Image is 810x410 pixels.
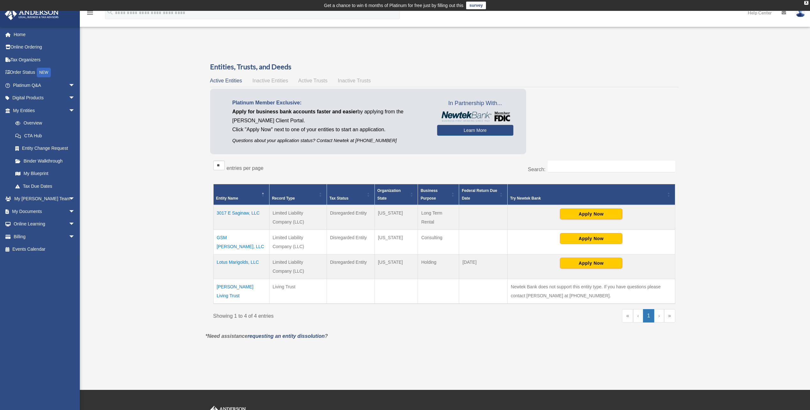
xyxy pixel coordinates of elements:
a: My Blueprint [9,167,81,180]
p: Click "Apply Now" next to one of your entities to start an application. [232,125,428,134]
img: Anderson Advisors Platinum Portal [3,8,61,20]
td: Disregarded Entity [327,254,375,279]
span: arrow_drop_down [69,205,81,218]
td: Limited Liability Company (LLC) [269,230,327,254]
p: Platinum Member Exclusive: [232,98,428,107]
a: Events Calendar [4,243,85,256]
i: search [107,9,114,16]
th: Try Newtek Bank : Activate to sort [507,184,675,205]
td: Long Term Rental [418,205,459,230]
td: GSM [PERSON_NAME], LLC [213,230,269,254]
td: [US_STATE] [375,230,418,254]
td: [US_STATE] [375,205,418,230]
span: In Partnership With... [437,98,513,109]
span: arrow_drop_down [69,104,81,117]
span: Business Purpose [420,188,437,201]
td: Holding [418,254,459,279]
p: Questions about your application status? Contact Newtek at [PHONE_NUMBER] [232,137,428,145]
a: Previous [633,309,643,323]
div: close [804,1,808,5]
td: Living Trust [269,279,327,304]
span: Organization State [377,188,401,201]
td: [DATE] [459,254,507,279]
a: Overview [9,117,78,130]
td: Limited Liability Company (LLC) [269,205,327,230]
a: Order StatusNEW [4,66,85,79]
span: Inactive Trusts [338,78,371,83]
img: NewtekBankLogoSM.png [440,111,510,122]
span: arrow_drop_down [69,79,81,92]
span: arrow_drop_down [69,92,81,105]
button: Apply Now [560,258,622,269]
span: Federal Return Due Date [462,188,497,201]
span: Tax Status [329,196,349,201]
button: Apply Now [560,233,622,244]
a: First [622,309,633,323]
a: My Entitiesarrow_drop_down [4,104,81,117]
a: Platinum Q&Aarrow_drop_down [4,79,85,92]
span: Active Trusts [298,78,328,83]
span: Record Type [272,196,295,201]
a: Digital Productsarrow_drop_down [4,92,85,104]
span: arrow_drop_down [69,218,81,231]
a: menu [86,11,94,17]
a: Next [654,309,664,323]
span: Inactive Entities [252,78,288,83]
td: Disregarded Entity [327,205,375,230]
div: Get a chance to win 6 months of Platinum for free just by filling out this [324,2,464,9]
td: [PERSON_NAME] Living Trust [213,279,269,304]
th: Entity Name: Activate to invert sorting [213,184,269,205]
td: Consulting [418,230,459,254]
p: by applying from the [PERSON_NAME] Client Portal. [232,107,428,125]
i: menu [86,9,94,17]
a: Billingarrow_drop_down [4,230,85,243]
a: Home [4,28,85,41]
a: My [PERSON_NAME] Teamarrow_drop_down [4,193,85,205]
a: Tax Organizers [4,53,85,66]
a: My Documentsarrow_drop_down [4,205,85,218]
a: Tax Due Dates [9,180,81,193]
em: *Need assistance ? [206,333,328,339]
span: Active Entities [210,78,242,83]
a: Binder Walkthrough [9,155,81,167]
span: arrow_drop_down [69,193,81,206]
th: Business Purpose: Activate to sort [418,184,459,205]
td: Newtek Bank does not support this entity type. If you have questions please contact [PERSON_NAME]... [507,279,675,304]
th: Organization State: Activate to sort [375,184,418,205]
div: NEW [37,68,51,77]
td: Disregarded Entity [327,230,375,254]
a: survey [466,2,486,9]
a: CTA Hub [9,129,81,142]
a: Online Learningarrow_drop_down [4,218,85,231]
button: Apply Now [560,209,622,219]
a: Entity Change Request [9,142,81,155]
th: Tax Status: Activate to sort [327,184,375,205]
h3: Entities, Trusts, and Deeds [210,62,678,72]
div: Try Newtek Bank [510,194,665,202]
label: Search: [528,167,545,172]
img: User Pic [796,8,805,17]
a: Last [664,309,675,323]
td: [US_STATE] [375,254,418,279]
div: Showing 1 to 4 of 4 entries [213,309,440,321]
td: 3017 E Saginaw, LLC [213,205,269,230]
th: Record Type: Activate to sort [269,184,327,205]
span: Entity Name [216,196,238,201]
label: entries per page [227,165,264,171]
th: Federal Return Due Date: Activate to sort [459,184,507,205]
span: arrow_drop_down [69,230,81,243]
a: Learn More [437,125,513,136]
a: Online Ordering [4,41,85,54]
a: 1 [643,309,654,323]
a: requesting an entity dissolution [247,333,325,339]
td: Limited Liability Company (LLC) [269,254,327,279]
span: Apply for business bank accounts faster and easier [232,109,358,114]
td: Lotus Marigolds, LLC [213,254,269,279]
